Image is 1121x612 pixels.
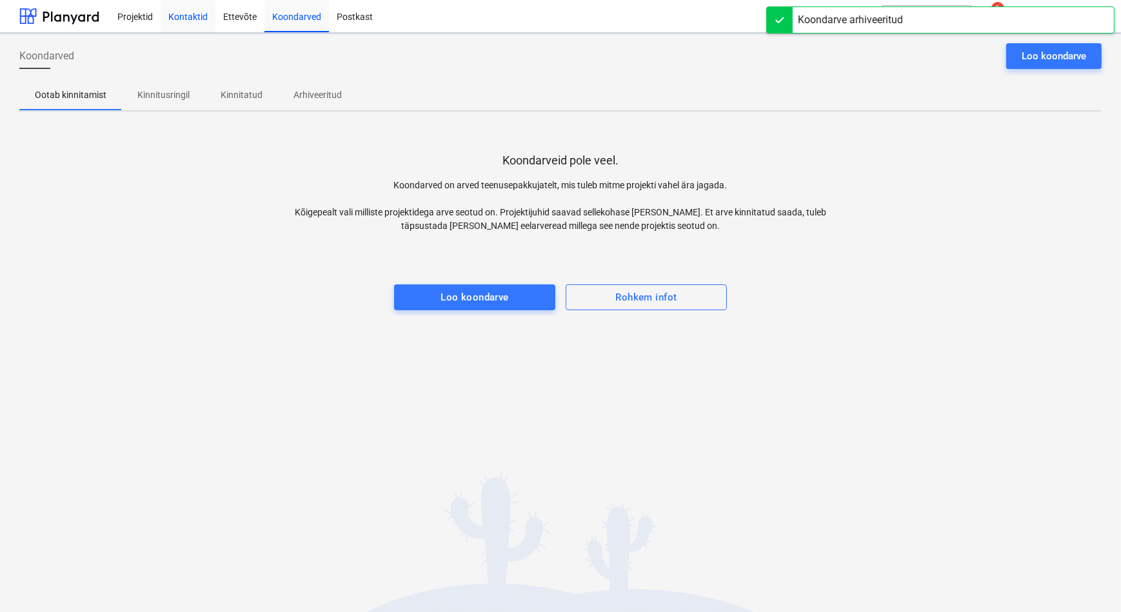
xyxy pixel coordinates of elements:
[290,179,831,233] p: Koondarved on arved teenusepakkujatelt, mis tuleb mitme projekti vahel ära jagada. Kõigepealt val...
[1006,43,1102,69] button: Loo koondarve
[394,284,555,310] button: Loo koondarve
[615,289,677,306] div: Rohkem infot
[35,88,106,102] p: Ootab kinnitamist
[137,88,190,102] p: Kinnitusringil
[221,88,263,102] p: Kinnitatud
[1022,48,1086,64] div: Loo koondarve
[1057,550,1121,612] iframe: Chat Widget
[293,88,342,102] p: Arhiveeritud
[566,284,727,310] button: Rohkem infot
[798,12,903,28] div: Koondarve arhiveeritud
[502,153,619,168] p: Koondarveid pole veel.
[441,289,509,306] div: Loo koondarve
[19,48,74,64] span: Koondarved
